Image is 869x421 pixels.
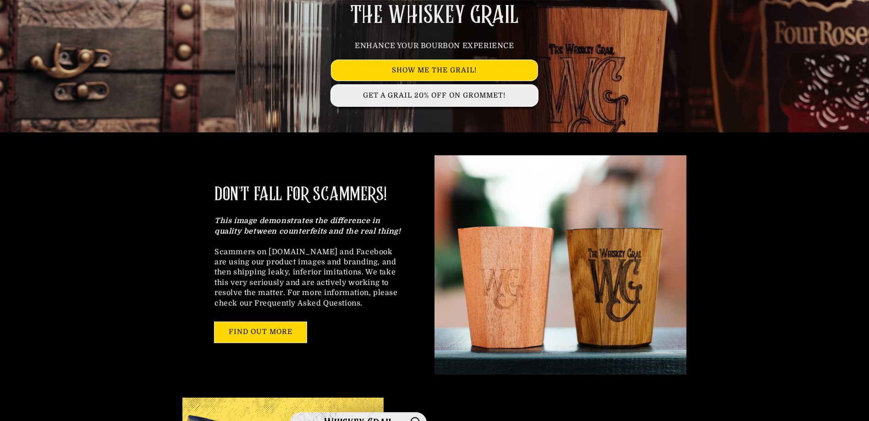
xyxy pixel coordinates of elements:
p: Scammers on [DOMAIN_NAME] and Facebook are using our product images and branding, and then shippi... [214,216,402,308]
a: SHOW ME THE GRAIL! [331,60,538,81]
span: THE WHISKEY GRAIL [350,4,519,27]
span: ENHANCE YOUR BOURBON EXPERIENCE [355,42,514,50]
h2: DON'T FALL FOR SCAMMERS! [214,183,386,207]
a: GET A GRAIL 20% OFF ON GROMMET! [331,85,538,106]
strong: This image demonstrates the difference in quality between counterfeits and the real thing! [214,217,401,235]
a: FIND OUT MORE [214,322,307,343]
